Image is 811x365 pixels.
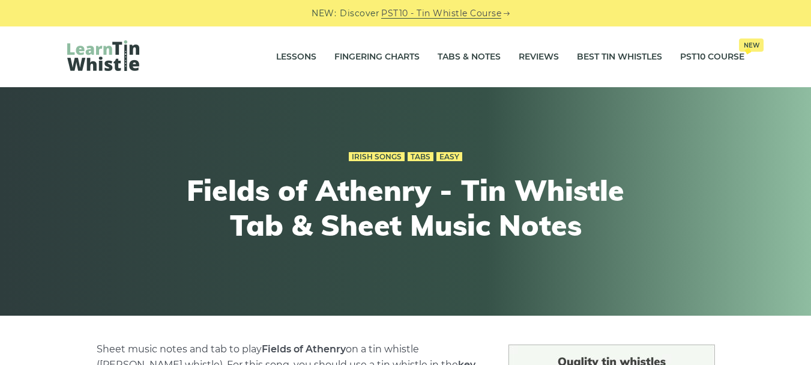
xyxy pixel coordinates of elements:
a: Irish Songs [349,152,405,162]
a: Easy [436,152,462,162]
a: Tabs & Notes [438,42,501,72]
img: LearnTinWhistle.com [67,40,139,71]
a: Tabs [408,152,433,162]
a: Fingering Charts [334,42,420,72]
h1: Fields of Athenry - Tin Whistle Tab & Sheet Music Notes [185,173,627,242]
span: New [739,38,764,52]
a: Best Tin Whistles [577,42,662,72]
a: Lessons [276,42,316,72]
a: PST10 CourseNew [680,42,744,72]
a: Reviews [519,42,559,72]
strong: Fields of Athenry [262,343,346,355]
